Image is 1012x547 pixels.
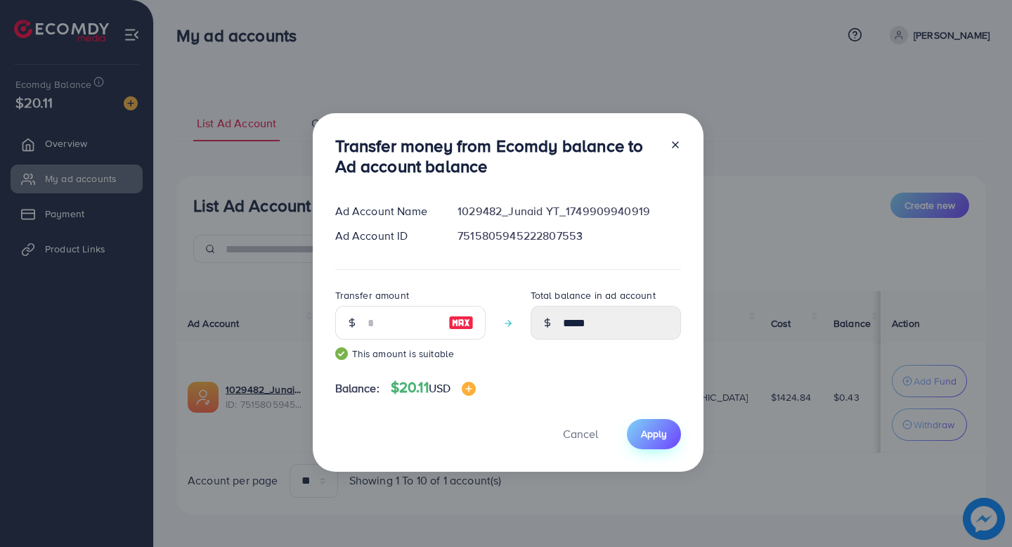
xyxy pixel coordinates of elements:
[429,380,450,396] span: USD
[446,228,692,244] div: 7515805945222807553
[446,203,692,219] div: 1029482_Junaid YT_1749909940919
[335,347,348,360] img: guide
[627,419,681,449] button: Apply
[324,228,447,244] div: Ad Account ID
[324,203,447,219] div: Ad Account Name
[335,136,659,176] h3: Transfer money from Ecomdy balance to Ad account balance
[531,288,656,302] label: Total balance in ad account
[335,347,486,361] small: This amount is suitable
[335,288,409,302] label: Transfer amount
[448,314,474,331] img: image
[391,379,476,397] h4: $20.11
[462,382,476,396] img: image
[641,427,667,441] span: Apply
[545,419,616,449] button: Cancel
[335,380,379,397] span: Balance:
[563,426,598,442] span: Cancel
